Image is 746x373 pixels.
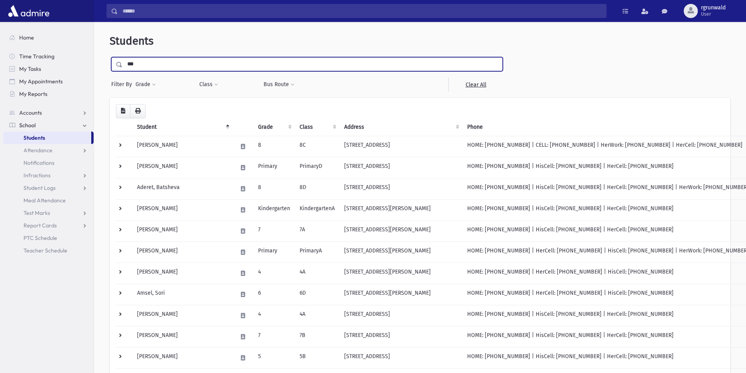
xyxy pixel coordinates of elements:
[701,11,726,17] span: User
[23,184,56,191] span: Student Logs
[340,326,462,347] td: [STREET_ADDRESS]
[295,263,340,284] td: 4A
[130,104,146,118] button: Print
[19,90,47,97] span: My Reports
[132,326,233,347] td: [PERSON_NAME]
[116,104,130,118] button: CSV
[3,182,94,194] a: Student Logs
[340,199,462,220] td: [STREET_ADDRESS][PERSON_NAME]
[19,65,41,72] span: My Tasks
[19,78,63,85] span: My Appointments
[3,31,94,44] a: Home
[132,136,233,157] td: [PERSON_NAME]
[295,326,340,347] td: 7B
[23,172,51,179] span: Infractions
[6,3,51,19] img: AdmirePro
[340,157,462,178] td: [STREET_ADDRESS]
[132,157,233,178] td: [PERSON_NAME]
[110,34,154,47] span: Students
[19,122,36,129] span: School
[19,53,54,60] span: Time Tracking
[23,209,50,216] span: Test Marks
[340,263,462,284] td: [STREET_ADDRESS][PERSON_NAME]
[295,305,340,326] td: 4A
[253,305,295,326] td: 4
[253,326,295,347] td: 7
[3,232,94,244] a: PTC Schedule
[295,136,340,157] td: 8C
[135,77,156,92] button: Grade
[3,194,94,207] a: Meal Attendance
[132,263,233,284] td: [PERSON_NAME]
[3,106,94,119] a: Accounts
[23,247,67,254] span: Teacher Schedule
[3,144,94,157] a: Attendance
[340,118,462,136] th: Address: activate to sort column ascending
[132,199,233,220] td: [PERSON_NAME]
[253,241,295,263] td: Primary
[3,88,94,100] a: My Reports
[3,219,94,232] a: Report Cards
[23,222,57,229] span: Report Cards
[295,347,340,368] td: 5B
[3,169,94,182] a: Infractions
[132,284,233,305] td: Amsel, Sori
[340,284,462,305] td: [STREET_ADDRESS][PERSON_NAME]
[23,147,52,154] span: Attendance
[3,132,91,144] a: Students
[23,197,66,204] span: Meal Attendance
[253,199,295,220] td: Kindergarten
[295,118,340,136] th: Class: activate to sort column ascending
[111,80,135,88] span: Filter By
[295,284,340,305] td: 6D
[340,347,462,368] td: [STREET_ADDRESS]
[3,50,94,63] a: Time Tracking
[340,220,462,241] td: [STREET_ADDRESS][PERSON_NAME]
[132,118,233,136] th: Student: activate to sort column descending
[295,220,340,241] td: 7A
[132,220,233,241] td: [PERSON_NAME]
[118,4,606,18] input: Search
[3,75,94,88] a: My Appointments
[253,136,295,157] td: 8
[295,157,340,178] td: PrimaryD
[295,199,340,220] td: KindergartenA
[253,347,295,368] td: 5
[132,347,233,368] td: [PERSON_NAME]
[3,63,94,75] a: My Tasks
[295,178,340,199] td: 8D
[23,134,45,141] span: Students
[3,207,94,219] a: Test Marks
[3,157,94,169] a: Notifications
[253,118,295,136] th: Grade: activate to sort column ascending
[340,136,462,157] td: [STREET_ADDRESS]
[132,178,233,199] td: Aderet, Batsheva
[3,244,94,257] a: Teacher Schedule
[132,305,233,326] td: [PERSON_NAME]
[19,109,42,116] span: Accounts
[701,5,726,11] span: rgrunwald
[448,77,503,92] a: Clear All
[295,241,340,263] td: PrimaryA
[199,77,219,92] button: Class
[23,234,57,241] span: PTC Schedule
[253,220,295,241] td: 7
[263,77,295,92] button: Bus Route
[3,119,94,132] a: School
[340,305,462,326] td: [STREET_ADDRESS]
[253,157,295,178] td: Primary
[340,241,462,263] td: [STREET_ADDRESS][PERSON_NAME]
[340,178,462,199] td: [STREET_ADDRESS]
[132,241,233,263] td: [PERSON_NAME]
[253,284,295,305] td: 6
[253,178,295,199] td: 8
[19,34,34,41] span: Home
[23,159,54,166] span: Notifications
[253,263,295,284] td: 4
